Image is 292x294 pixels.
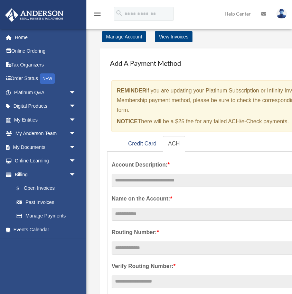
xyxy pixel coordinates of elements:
a: $Open Invoices [10,181,86,196]
div: NEW [40,73,55,84]
a: Events Calendar [5,223,86,237]
span: $ [20,184,24,193]
a: My Entitiesarrow_drop_down [5,113,86,127]
span: arrow_drop_down [69,99,83,114]
a: Manage Account [102,31,146,42]
a: Billingarrow_drop_down [5,168,86,181]
span: arrow_drop_down [69,140,83,154]
a: Credit Card [123,136,162,152]
a: View Invoices [155,31,192,42]
img: Anderson Advisors Platinum Portal [3,8,66,22]
span: arrow_drop_down [69,86,83,100]
a: Tax Organizers [5,58,86,72]
i: search [115,9,123,17]
a: Online Ordering [5,44,86,58]
span: arrow_drop_down [69,113,83,127]
a: menu [93,12,102,18]
span: arrow_drop_down [69,127,83,141]
a: My Anderson Teamarrow_drop_down [5,127,86,141]
a: Manage Payments [10,209,83,223]
a: My Documentsarrow_drop_down [5,140,86,154]
a: Online Learningarrow_drop_down [5,154,86,168]
a: Past Invoices [10,195,86,209]
span: arrow_drop_down [69,154,83,168]
a: Order StatusNEW [5,72,86,86]
a: Home [5,30,86,44]
a: ACH [163,136,186,152]
img: User Pic [276,9,287,19]
strong: REMINDER [117,88,146,93]
span: arrow_drop_down [69,168,83,182]
i: menu [93,10,102,18]
a: Platinum Q&Aarrow_drop_down [5,86,86,99]
strong: NOTICE [117,118,138,124]
a: Digital Productsarrow_drop_down [5,99,86,113]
